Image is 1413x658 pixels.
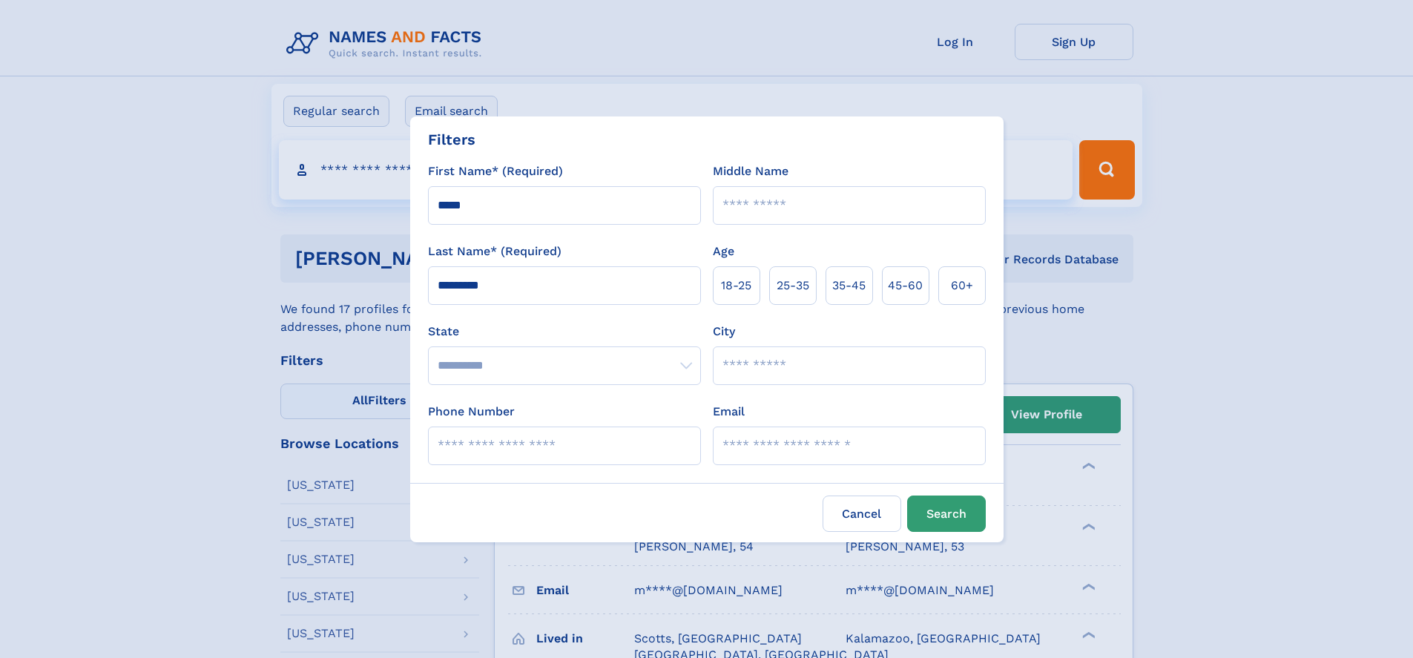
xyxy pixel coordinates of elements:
[713,162,788,180] label: Middle Name
[428,243,561,260] label: Last Name* (Required)
[888,277,923,295] span: 45‑60
[713,403,745,421] label: Email
[777,277,809,295] span: 25‑35
[428,323,701,340] label: State
[907,496,986,532] button: Search
[721,277,751,295] span: 18‑25
[428,128,475,151] div: Filters
[713,243,734,260] label: Age
[428,162,563,180] label: First Name* (Required)
[832,277,866,295] span: 35‑45
[823,496,901,532] label: Cancel
[951,277,973,295] span: 60+
[428,403,515,421] label: Phone Number
[713,323,735,340] label: City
